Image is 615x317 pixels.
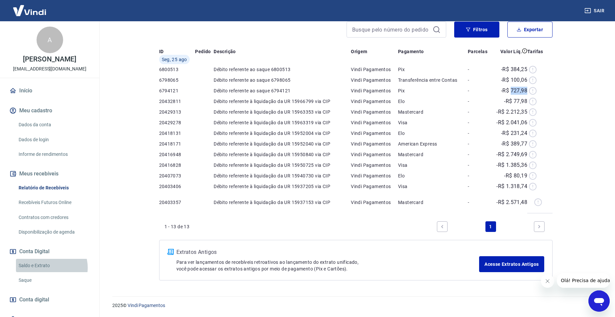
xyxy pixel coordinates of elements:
p: Vindi Pagamentos [351,199,398,206]
p: - [468,141,491,147]
p: -R$ 389,77 [501,140,527,148]
button: Filtros [454,22,499,38]
p: Vindi Pagamentos [351,109,398,115]
p: -R$ 2.212,35 [496,108,527,116]
p: Origem [351,48,367,55]
p: Mastercard [398,109,468,115]
p: Débito referente à liquidação da UR 15937153 via CIP [214,199,351,206]
p: Parcelas [468,48,487,55]
p: Pix [398,87,468,94]
p: Débito referente à liquidação da UR 15963353 via CIP [214,109,351,115]
p: Pagamento [398,48,424,55]
p: Extratos Antigos [176,248,479,256]
p: 20416948 [159,151,195,158]
p: Débito referente à liquidação da UR 15952004 via CIP [214,130,351,137]
p: Débito referente ao saque 6798065 [214,77,351,83]
button: Conta Digital [8,244,91,259]
a: Previous page [437,221,448,232]
a: Page 1 is your current page [485,221,496,232]
p: - [468,98,491,105]
a: Saldo e Extrato [16,259,91,272]
p: Débito referente ao saque 6794121 [214,87,351,94]
p: Débito referente à liquidação da UR 15963319 via CIP [214,119,351,126]
p: 20418131 [159,130,195,137]
p: Pedido [195,48,211,55]
iframe: Fechar mensagem [541,274,554,288]
p: Mastercard [398,151,468,158]
p: Débito referente à liquidação da UR 15950725 via CIP [214,162,351,168]
p: 6800513 [159,66,195,73]
p: Débito referente à liquidação da UR 15950840 via CIP [214,151,351,158]
p: Débito referente à liquidação da UR 15952040 via CIP [214,141,351,147]
button: Meu cadastro [8,103,91,118]
p: Vindi Pagamentos [351,172,398,179]
p: Elo [398,172,468,179]
a: Dados de login [16,133,91,147]
p: Elo [398,130,468,137]
p: Vindi Pagamentos [351,87,398,94]
p: American Express [398,141,468,147]
p: Descrição [214,48,236,55]
a: Disponibilização de agenda [16,225,91,239]
p: - [468,87,491,94]
p: Débito referente à liquidação da UR 15940730 via CIP [214,172,351,179]
p: 20403406 [159,183,195,190]
p: - [468,151,491,158]
p: - [468,109,491,115]
p: 20432811 [159,98,195,105]
p: 20416828 [159,162,195,168]
p: Para ver lançamentos de recebíveis retroativos ao lançamento do extrato unificado, você pode aces... [176,259,479,272]
a: Saque [16,273,91,287]
p: Visa [398,162,468,168]
p: -R$ 77,98 [504,97,527,105]
div: A [37,27,63,53]
a: Recebíveis Futuros Online [16,196,91,209]
p: -R$ 100,06 [501,76,527,84]
p: Tarifas [527,48,543,55]
ul: Pagination [434,219,547,235]
a: Acesse Extratos Antigos [479,256,544,272]
p: -R$ 384,25 [501,65,527,73]
p: -R$ 80,19 [504,172,527,180]
p: 6794121 [159,87,195,94]
p: Vindi Pagamentos [351,151,398,158]
p: -R$ 2.571,48 [496,198,527,206]
p: 20403357 [159,199,195,206]
p: Mastercard [398,199,468,206]
a: Relatório de Recebíveis [16,181,91,195]
p: Vindi Pagamentos [351,162,398,168]
span: Olá! Precisa de ajuda? [4,5,56,10]
p: 6798065 [159,77,195,83]
span: Seg, 25 ago [162,56,187,63]
p: Vindi Pagamentos [351,119,398,126]
p: - [468,66,491,73]
a: Início [8,83,91,98]
span: Conta digital [19,295,49,304]
p: - [468,119,491,126]
button: Meus recebíveis [8,166,91,181]
input: Busque pelo número do pedido [352,25,430,35]
iframe: Mensagem da empresa [557,273,610,288]
p: 20407073 [159,172,195,179]
p: Elo [398,98,468,105]
p: Débito referente à liquidação da UR 15937205 via CIP [214,183,351,190]
button: Exportar [507,22,553,38]
p: Vindi Pagamentos [351,183,398,190]
p: 1 - 13 de 13 [164,223,190,230]
p: Visa [398,183,468,190]
p: Transferência entre Contas [398,77,468,83]
p: [PERSON_NAME] [23,56,76,63]
p: Vindi Pagamentos [351,77,398,83]
p: -R$ 2.041,06 [496,119,527,127]
p: Valor Líq. [500,48,522,55]
img: ícone [167,249,174,255]
a: Dados da conta [16,118,91,132]
button: Sair [583,5,607,17]
p: -R$ 1.385,36 [496,161,527,169]
iframe: Botão para abrir a janela de mensagens [588,290,610,312]
p: - [468,130,491,137]
a: Vindi Pagamentos [128,303,165,308]
p: Débito referente à liquidação da UR 15966799 via CIP [214,98,351,105]
p: -R$ 727,98 [501,87,527,95]
p: -R$ 231,24 [501,129,527,137]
